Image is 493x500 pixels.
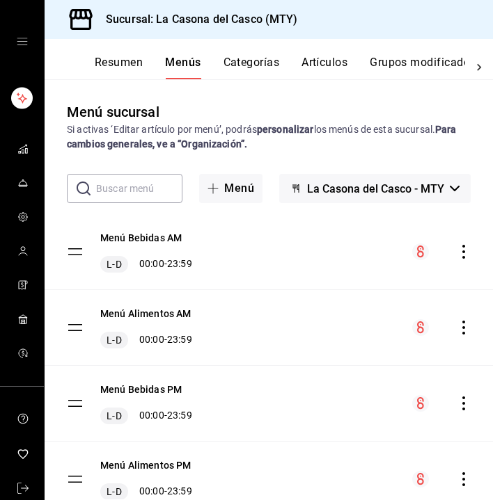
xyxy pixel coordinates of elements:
button: Menú Bebidas AM [100,231,182,245]
button: drag [67,395,84,412]
div: Si activas ‘Editar artículo por menú’, podrás los menús de esta sucursal. [67,122,471,152]
button: drag [67,471,84,487]
div: navigation tabs [95,56,465,79]
button: open drawer [17,36,28,47]
button: drag [67,243,84,260]
div: 00:00 - 23:59 [100,332,192,348]
button: actions [457,321,471,334]
h3: Sucursal: La Casona del Casco (MTY) [95,11,298,28]
button: Menú Alimentos AM [100,307,191,321]
span: L-D [104,257,124,271]
div: 00:00 - 23:59 [100,256,192,273]
strong: personalizar [257,124,314,135]
button: actions [457,396,471,410]
input: Buscar menú [96,175,182,202]
button: La Casona del Casco - MTY [279,174,471,203]
button: Artículos [302,56,347,79]
button: Grupos modificadores [370,56,485,79]
span: L-D [104,485,124,499]
button: drag [67,319,84,336]
button: actions [457,472,471,486]
button: Menús [165,56,201,79]
span: La Casona del Casco - MTY [307,182,444,195]
button: Categorías [224,56,280,79]
span: L-D [104,409,124,423]
button: Menú Alimentos PM [100,458,191,472]
span: L-D [104,333,124,347]
div: 00:00 - 23:59 [100,483,192,500]
div: 00:00 - 23:59 [100,408,192,424]
button: Resumen [95,56,143,79]
button: Menú Bebidas PM [100,382,182,396]
button: Menú [199,174,263,203]
div: Menú sucursal [67,102,159,122]
button: actions [457,245,471,259]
